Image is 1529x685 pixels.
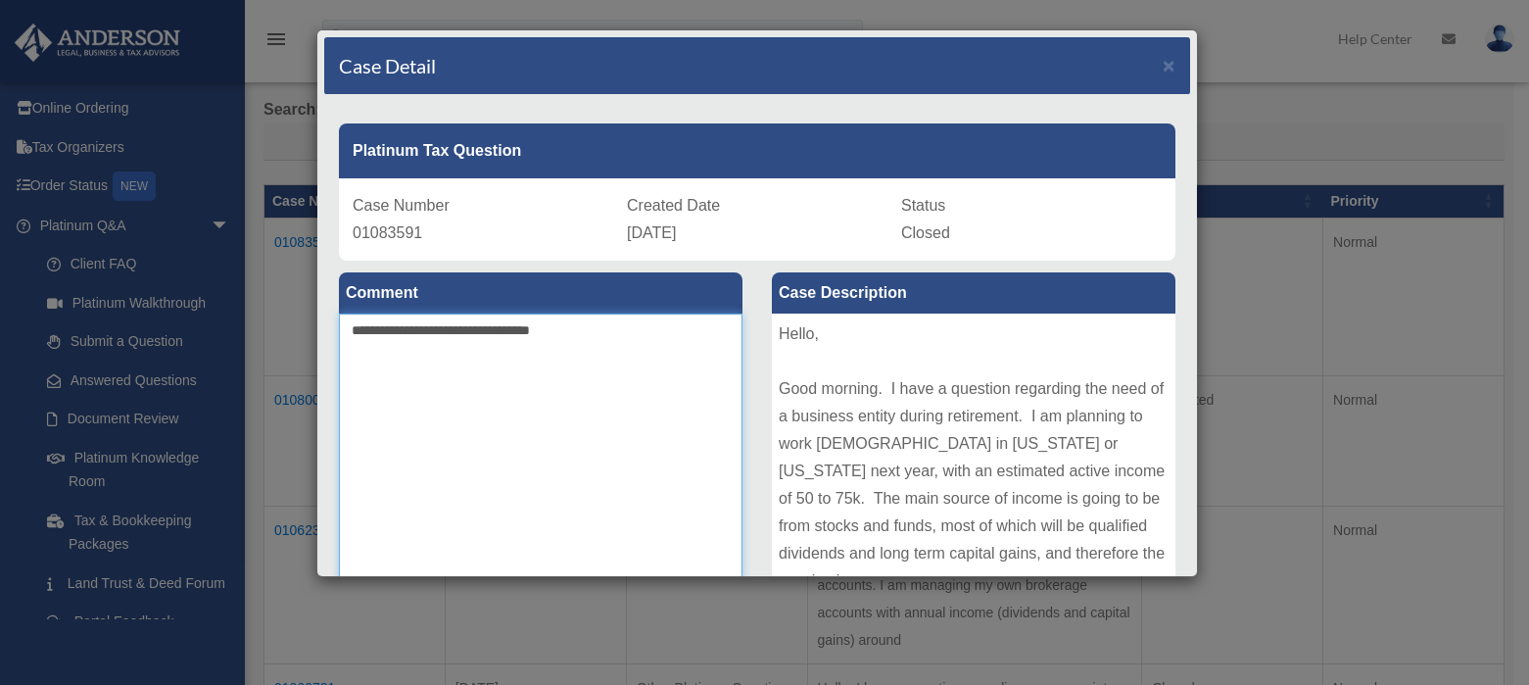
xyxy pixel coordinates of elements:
[339,123,1175,178] div: Platinum Tax Question
[772,314,1175,608] div: Hello, Good morning. I have a question regarding the need of a business entity during retirement....
[1163,54,1175,76] span: ×
[627,224,676,241] span: [DATE]
[772,272,1175,314] label: Case Description
[627,197,720,214] span: Created Date
[353,224,422,241] span: 01083591
[353,197,450,214] span: Case Number
[339,52,436,79] h4: Case Detail
[339,272,742,314] label: Comment
[901,197,945,214] span: Status
[1163,55,1175,75] button: Close
[901,224,950,241] span: Closed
